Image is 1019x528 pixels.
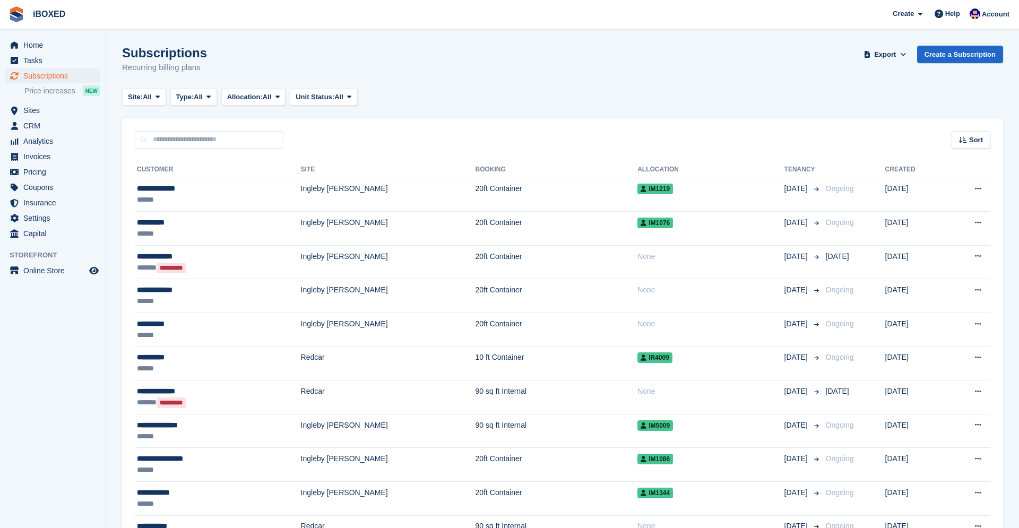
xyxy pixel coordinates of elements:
[784,217,810,228] span: [DATE]
[122,62,207,74] p: Recurring billing plans
[826,488,854,497] span: Ongoing
[476,448,638,482] td: 20ft Container
[885,313,946,347] td: [DATE]
[227,92,263,102] span: Allocation:
[301,380,476,414] td: Redcar
[143,92,152,102] span: All
[885,245,946,279] td: [DATE]
[263,92,272,102] span: All
[826,285,854,294] span: Ongoing
[637,318,784,330] div: None
[23,263,87,278] span: Online Store
[5,103,100,118] a: menu
[23,165,87,179] span: Pricing
[784,251,810,262] span: [DATE]
[476,313,638,347] td: 20ft Container
[885,482,946,516] td: [DATE]
[885,161,946,178] th: Created
[637,352,672,363] span: IR4009
[122,89,166,106] button: Site: All
[301,414,476,448] td: Ingleby [PERSON_NAME]
[135,161,301,178] th: Customer
[826,319,854,328] span: Ongoing
[23,53,87,68] span: Tasks
[826,353,854,361] span: Ongoing
[5,149,100,164] a: menu
[301,347,476,380] td: Redcar
[476,279,638,313] td: 20ft Container
[826,387,849,395] span: [DATE]
[301,178,476,212] td: Ingleby [PERSON_NAME]
[637,488,673,498] span: IM1344
[784,161,822,178] th: Tenancy
[637,420,673,431] span: IM5009
[476,380,638,414] td: 90 sq ft Internal
[862,46,909,63] button: Export
[5,180,100,195] a: menu
[290,89,357,106] button: Unit Status: All
[301,212,476,246] td: Ingleby [PERSON_NAME]
[476,212,638,246] td: 20ft Container
[5,165,100,179] a: menu
[23,134,87,149] span: Analytics
[23,38,87,53] span: Home
[23,149,87,164] span: Invoices
[301,313,476,347] td: Ingleby [PERSON_NAME]
[170,89,217,106] button: Type: All
[885,414,946,448] td: [DATE]
[5,211,100,226] a: menu
[5,195,100,210] a: menu
[826,218,854,227] span: Ongoing
[296,92,334,102] span: Unit Status:
[982,9,1009,20] span: Account
[301,245,476,279] td: Ingleby [PERSON_NAME]
[826,454,854,463] span: Ongoing
[301,448,476,482] td: Ingleby [PERSON_NAME]
[945,8,960,19] span: Help
[23,180,87,195] span: Coupons
[23,211,87,226] span: Settings
[784,183,810,194] span: [DATE]
[23,118,87,133] span: CRM
[476,178,638,212] td: 20ft Container
[885,178,946,212] td: [DATE]
[784,453,810,464] span: [DATE]
[885,448,946,482] td: [DATE]
[784,352,810,363] span: [DATE]
[23,68,87,83] span: Subscriptions
[334,92,343,102] span: All
[5,68,100,83] a: menu
[784,487,810,498] span: [DATE]
[88,264,100,277] a: Preview store
[221,89,286,106] button: Allocation: All
[476,482,638,516] td: 20ft Container
[122,46,207,60] h1: Subscriptions
[885,347,946,380] td: [DATE]
[637,251,784,262] div: None
[10,250,106,261] span: Storefront
[301,482,476,516] td: Ingleby [PERSON_NAME]
[194,92,203,102] span: All
[23,195,87,210] span: Insurance
[176,92,194,102] span: Type:
[784,420,810,431] span: [DATE]
[637,284,784,296] div: None
[476,161,638,178] th: Booking
[476,245,638,279] td: 20ft Container
[826,421,854,429] span: Ongoing
[476,414,638,448] td: 90 sq ft Internal
[885,212,946,246] td: [DATE]
[874,49,896,60] span: Export
[637,184,673,194] span: IM1219
[301,279,476,313] td: Ingleby [PERSON_NAME]
[24,86,75,96] span: Price increases
[23,226,87,241] span: Capital
[5,134,100,149] a: menu
[917,46,1003,63] a: Create a Subscription
[5,263,100,278] a: menu
[5,53,100,68] a: menu
[637,454,673,464] span: IM1086
[5,226,100,241] a: menu
[301,161,476,178] th: Site
[637,161,784,178] th: Allocation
